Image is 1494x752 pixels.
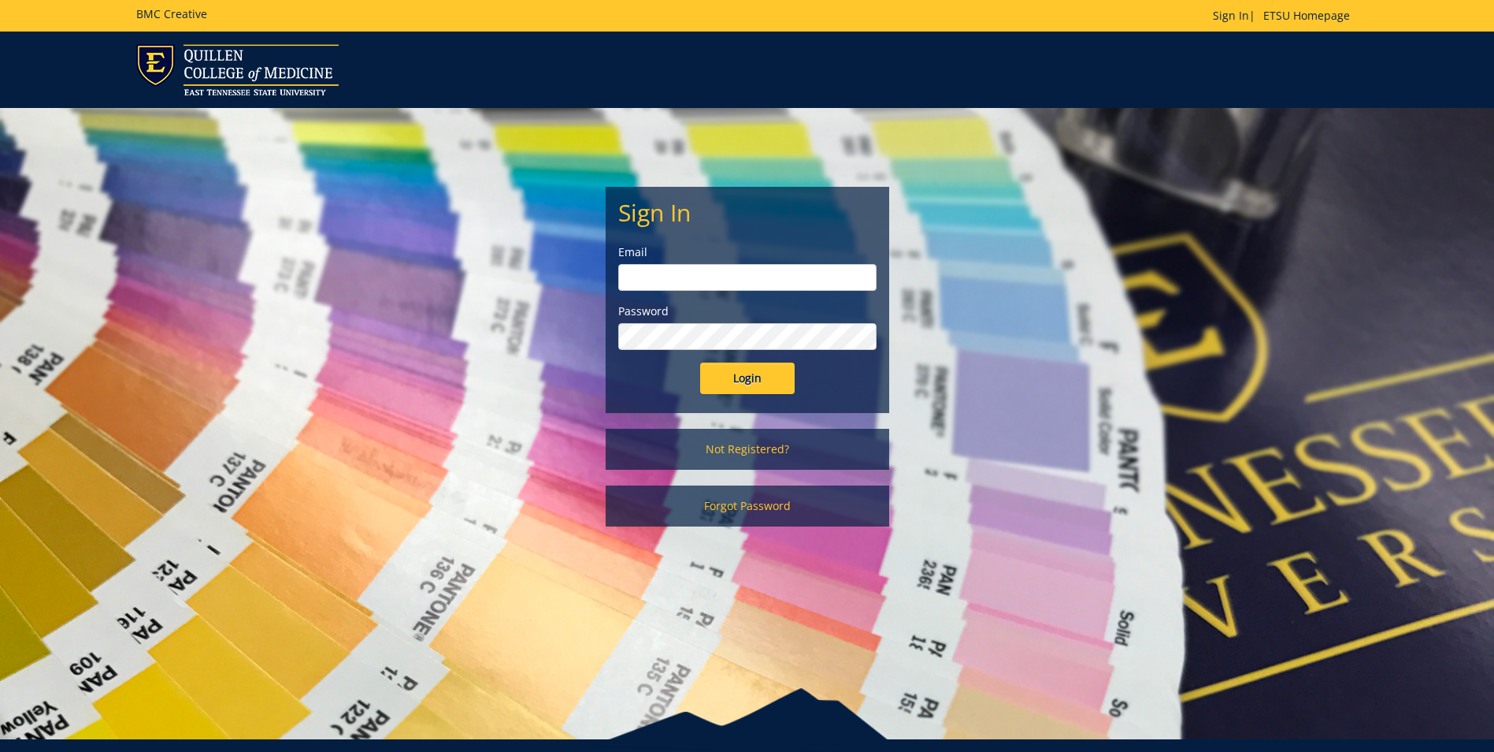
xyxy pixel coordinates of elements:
[1213,8,1249,23] a: Sign In
[1213,8,1358,24] p: |
[606,486,889,527] a: Forgot Password
[618,199,877,225] h2: Sign In
[618,303,877,319] label: Password
[1255,8,1358,23] a: ETSU Homepage
[606,429,889,470] a: Not Registered?
[136,8,207,20] h5: BMC Creative
[136,44,339,95] img: ETSU logo
[700,363,795,394] input: Login
[618,244,877,260] label: Email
